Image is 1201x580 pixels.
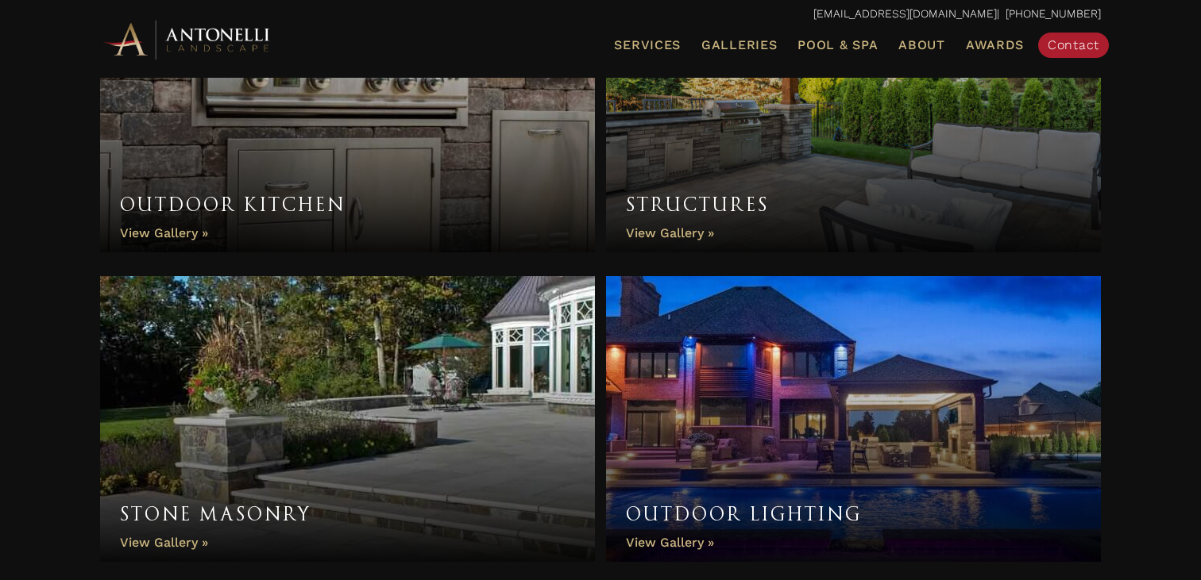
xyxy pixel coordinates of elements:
a: Awards [960,35,1030,56]
span: Galleries [701,37,777,52]
a: Services [608,35,687,56]
span: Services [614,39,681,52]
a: [EMAIL_ADDRESS][DOMAIN_NAME] [813,7,997,20]
span: Pool & Spa [797,37,878,52]
a: About [892,35,952,56]
a: Pool & Spa [791,35,884,56]
a: Galleries [695,35,783,56]
span: Contact [1048,37,1099,52]
span: Awards [966,37,1024,52]
p: | [PHONE_NUMBER] [100,4,1101,25]
img: Antonelli Horizontal Logo [100,17,275,61]
span: About [898,39,945,52]
a: Contact [1038,33,1109,58]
